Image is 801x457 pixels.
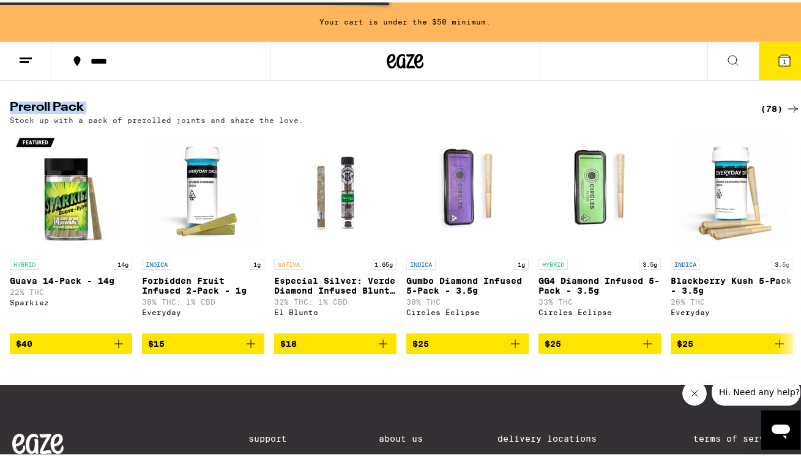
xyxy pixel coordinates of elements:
[538,128,661,331] a: Open page for GG4 Diamond Infused 5-Pack - 3.5g from Circles Eclipse
[639,256,661,267] p: 3.5g
[538,295,661,303] p: 33% THC
[406,295,529,303] p: 30% THC
[10,99,740,114] h2: Preroll Pack
[761,99,800,114] a: (78)
[538,273,661,293] p: GG4 Diamond Infused 5-Pack - 3.5g
[142,331,264,352] button: Add to bag
[671,306,793,314] div: Everyday
[142,128,264,250] img: Everyday - Forbidden Fruit Infused 2-Pack - 1g
[406,256,436,267] p: INDICA
[274,331,397,352] button: Add to bag
[10,273,132,283] p: Guava 14-Pack - 14g
[371,256,397,267] p: 1.65g
[406,128,529,331] a: Open page for Gumbo Diamond Infused 5-Pack - 3.5g from Circles Eclipse
[142,306,264,314] div: Everyday
[10,296,132,304] div: Sparkiez
[671,273,793,293] p: Blackberry Kush 5-Pack - 3.5g
[693,431,798,441] a: Terms of Service
[538,306,661,314] div: Circles Eclipse
[406,273,529,293] p: Gumbo Diamond Infused 5-Pack - 3.5g
[671,295,793,303] p: 26% THC
[10,286,132,294] p: 22% THC
[671,331,793,352] button: Add to bag
[379,431,423,441] a: About Us
[545,336,561,346] span: $25
[274,128,397,250] img: El Blunto - Especial Silver: Verde Diamond Infused Blunt - 1.65g
[142,273,264,293] p: Forbidden Fruit Infused 2-Pack - 1g
[712,376,800,403] iframe: Message from company
[16,336,32,346] span: $40
[761,408,800,447] iframe: Button to launch messaging window
[250,256,264,267] p: 1g
[406,331,529,352] button: Add to bag
[10,256,39,267] p: HYBRID
[248,431,304,441] a: Support
[514,256,529,267] p: 1g
[10,128,132,250] img: Sparkiez - Guava 14-Pack - 14g
[406,306,529,314] div: Circles Eclipse
[538,128,661,250] img: Circles Eclipse - GG4 Diamond Infused 5-Pack - 3.5g
[677,336,693,346] span: $25
[538,331,661,352] button: Add to bag
[274,256,304,267] p: SATIVA
[497,431,619,441] a: Delivery Locations
[114,256,132,267] p: 14g
[538,256,568,267] p: HYBRID
[274,128,397,331] a: Open page for Especial Silver: Verde Diamond Infused Blunt - 1.65g from El Blunto
[783,56,786,63] span: 1
[771,256,793,267] p: 3.5g
[671,128,793,331] a: Open page for Blackberry Kush 5-Pack - 3.5g from Everyday
[280,336,297,346] span: $18
[274,273,397,293] p: Especial Silver: Verde Diamond Infused Blunt - 1.65g
[671,256,700,267] p: INDICA
[142,295,264,303] p: 38% THC: 1% CBD
[10,114,304,122] p: Stock up with a pack of prerolled joints and share the love.
[10,128,132,331] a: Open page for Guava 14-Pack - 14g from Sparkiez
[10,331,132,352] button: Add to bag
[274,295,397,303] p: 32% THC: 1% CBD
[682,379,707,403] iframe: Close message
[671,128,793,250] img: Everyday - Blackberry Kush 5-Pack - 3.5g
[148,336,165,346] span: $15
[412,336,429,346] span: $25
[142,128,264,331] a: Open page for Forbidden Fruit Infused 2-Pack - 1g from Everyday
[274,306,397,314] div: El Blunto
[406,128,529,250] img: Circles Eclipse - Gumbo Diamond Infused 5-Pack - 3.5g
[142,256,171,267] p: INDICA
